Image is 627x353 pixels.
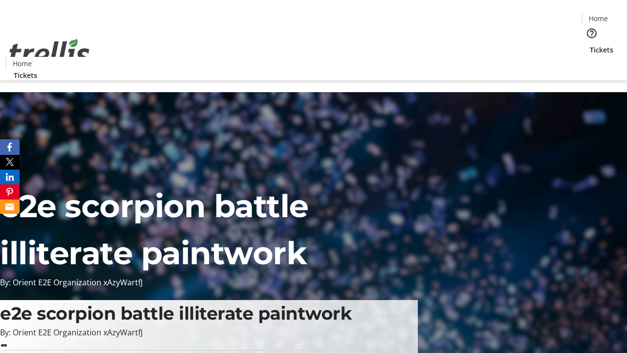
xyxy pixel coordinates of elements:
span: Home [589,13,608,24]
span: Home [13,58,32,69]
a: Home [582,13,614,24]
span: Tickets [590,45,613,55]
a: Tickets [6,70,45,80]
a: Home [6,58,38,69]
button: Cart [582,55,602,75]
button: Help [582,24,602,43]
img: Orient E2E Organization xAzyWartfJ's Logo [6,28,93,77]
a: Tickets [582,45,621,55]
span: Tickets [14,70,37,80]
